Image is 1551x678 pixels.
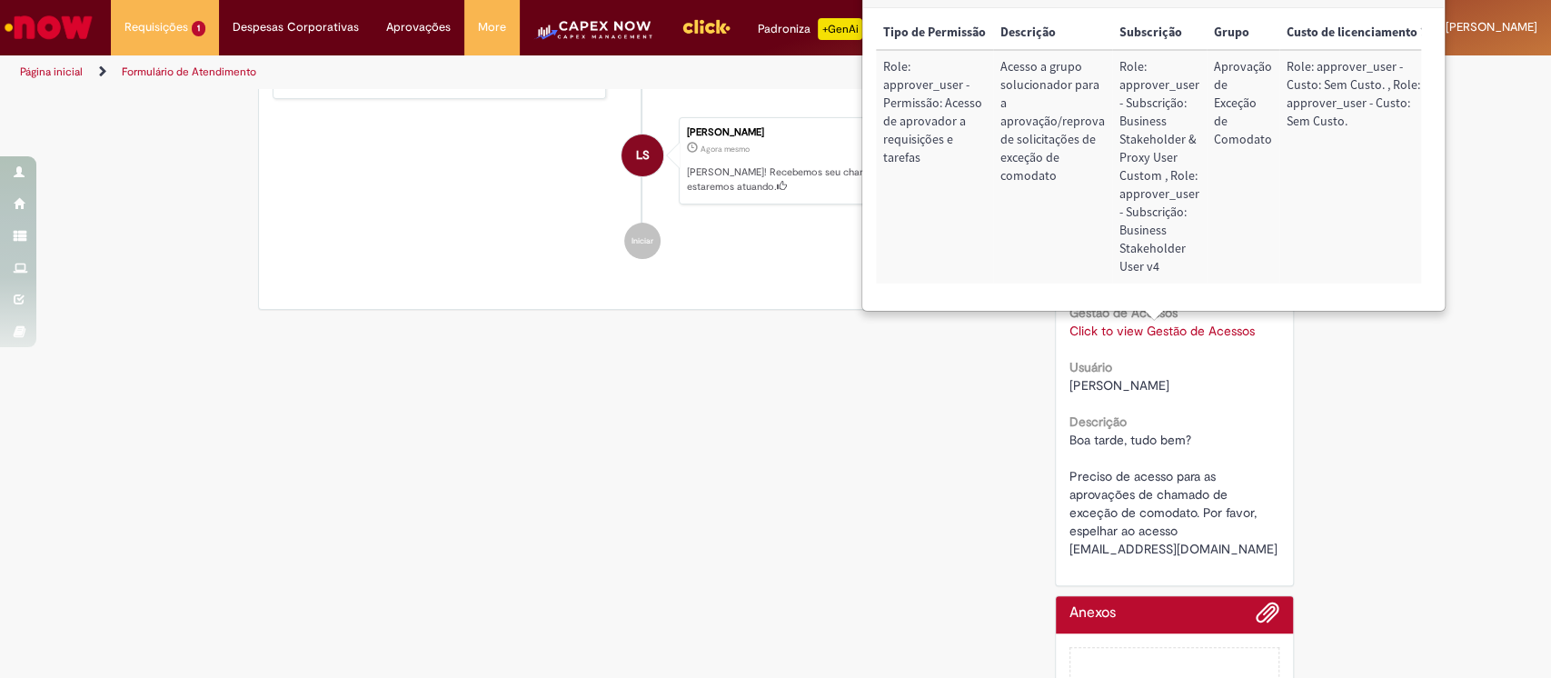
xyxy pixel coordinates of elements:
[1069,359,1112,375] b: Usuário
[993,50,1112,284] td: Descrição: Acesso a grupo solucionador para a aprovação/reprova de solicitações de exceção de com...
[1256,601,1279,633] button: Adicionar anexos
[1069,414,1127,430] b: Descrição
[876,50,993,284] td: Tipo de Permissão: Role: approver_user - Permissão: Acesso de aprovador a requisições e tarefas
[1207,50,1279,284] td: Grupo: Aprovação de Exceção de Comodato
[273,117,1014,204] li: Luiz Henrique Martins Da Silva
[1069,377,1169,394] span: [PERSON_NAME]
[2,9,95,45] img: ServiceNow
[1446,19,1537,35] span: [PERSON_NAME]
[14,55,1020,89] ul: Trilhas de página
[687,127,1003,138] div: [PERSON_NAME]
[1112,50,1207,284] td: Subscrição: Role: approver_user - Subscrição: Business Stakeholder & Proxy User Custom , Role: ap...
[122,65,256,79] a: Formulário de Atendimento
[533,18,654,55] img: CapexLogo5.png
[1069,323,1255,339] a: Click to view Gestão de Acessos
[192,21,205,36] span: 1
[1069,304,1178,321] b: Gestão de Acessos
[636,134,650,177] span: LS
[1207,16,1279,50] th: Grupo
[233,18,359,36] span: Despesas Corporativas
[993,16,1112,50] th: Descrição
[758,18,862,40] div: Padroniza
[701,144,750,155] time: 29/09/2025 14:22:30
[1279,16,1433,50] th: Custo de licenciamento ?
[124,18,188,36] span: Requisições
[621,135,663,176] div: Luiz Henrique Martins Da Silva
[1069,432,1278,557] span: Boa tarde, tudo bem? Preciso de acesso para as aprovações de chamado de exceção de comodato. Por ...
[818,18,862,40] p: +GenAi
[876,16,993,50] th: Tipo de Permissão
[687,165,1003,194] p: [PERSON_NAME]! Recebemos seu chamado R13577213 e em breve estaremos atuando.
[478,18,506,36] span: More
[1112,16,1207,50] th: Subscrição
[386,18,451,36] span: Aprovações
[681,13,731,40] img: click_logo_yellow_360x200.png
[701,144,750,155] span: Agora mesmo
[20,65,83,79] a: Página inicial
[1279,50,1433,284] td: Custo de licenciamento ?: Role: approver_user - Custo: Sem Custo. , Role: approver_user - Custo: ...
[1069,605,1116,622] h2: Anexos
